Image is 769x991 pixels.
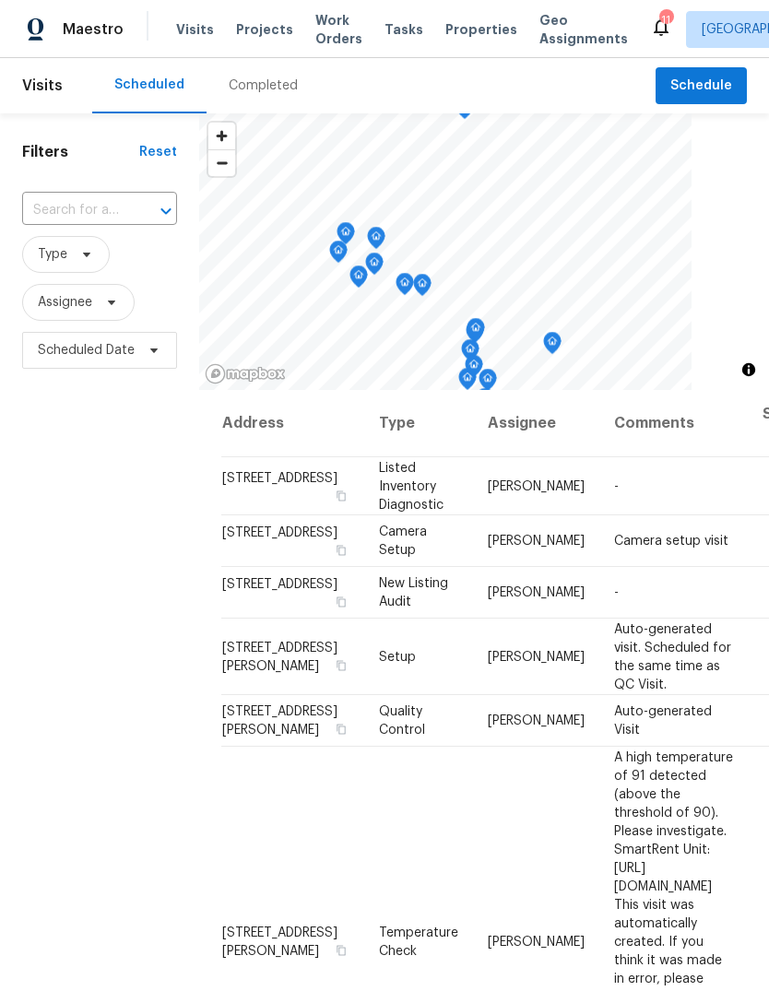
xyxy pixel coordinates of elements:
[315,11,362,48] span: Work Orders
[222,471,337,484] span: [STREET_ADDRESS]
[364,390,473,457] th: Type
[384,23,423,36] span: Tasks
[333,594,349,610] button: Copy Address
[63,20,124,39] span: Maestro
[467,318,485,347] div: Map marker
[614,479,619,492] span: -
[488,479,585,492] span: [PERSON_NAME]
[738,359,760,381] button: Toggle attribution
[333,487,349,503] button: Copy Address
[176,20,214,39] span: Visits
[656,67,747,105] button: Schedule
[461,339,479,368] div: Map marker
[349,265,368,294] div: Map marker
[458,368,477,396] div: Map marker
[333,542,349,559] button: Copy Address
[614,535,728,548] span: Camera setup visit
[476,388,494,417] div: Map marker
[367,227,385,255] div: Map marker
[222,705,337,737] span: [STREET_ADDRESS][PERSON_NAME]
[22,143,139,161] h1: Filters
[379,705,425,737] span: Quality Control
[379,926,458,957] span: Temperature Check
[488,650,585,663] span: [PERSON_NAME]
[743,360,754,380] span: Toggle attribution
[22,196,125,225] input: Search for an address...
[488,935,585,948] span: [PERSON_NAME]
[379,461,444,511] span: Listed Inventory Diagnostic
[614,622,731,690] span: Auto-generated visit. Scheduled for the same time as QC Visit.
[333,941,349,958] button: Copy Address
[659,11,672,29] div: 11
[222,578,337,591] span: [STREET_ADDRESS]
[488,586,585,599] span: [PERSON_NAME]
[222,926,337,957] span: [STREET_ADDRESS][PERSON_NAME]
[539,11,628,48] span: Geo Assignments
[379,525,427,557] span: Camera Setup
[543,332,562,360] div: Map marker
[236,20,293,39] span: Projects
[222,526,337,539] span: [STREET_ADDRESS]
[221,390,364,457] th: Address
[466,321,484,349] div: Map marker
[153,198,179,224] button: Open
[208,149,235,176] button: Zoom out
[333,721,349,737] button: Copy Address
[614,705,712,737] span: Auto-generated Visit
[114,76,184,94] div: Scheduled
[139,143,177,161] div: Reset
[599,390,748,457] th: Comments
[337,222,355,251] div: Map marker
[333,656,349,673] button: Copy Address
[379,650,416,663] span: Setup
[22,65,63,106] span: Visits
[365,253,384,281] div: Map marker
[229,77,298,95] div: Completed
[445,20,517,39] span: Properties
[38,341,135,360] span: Scheduled Date
[208,150,235,176] span: Zoom out
[222,641,337,672] span: [STREET_ADDRESS][PERSON_NAME]
[38,245,67,264] span: Type
[396,273,414,301] div: Map marker
[465,355,483,383] div: Map marker
[479,369,497,397] div: Map marker
[670,75,732,98] span: Schedule
[208,123,235,149] button: Zoom in
[38,293,92,312] span: Assignee
[329,241,348,269] div: Map marker
[488,714,585,727] span: [PERSON_NAME]
[199,113,692,390] canvas: Map
[614,586,619,599] span: -
[379,577,448,608] span: New Listing Audit
[488,535,585,548] span: [PERSON_NAME]
[413,274,432,302] div: Map marker
[205,363,286,384] a: Mapbox homepage
[473,390,599,457] th: Assignee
